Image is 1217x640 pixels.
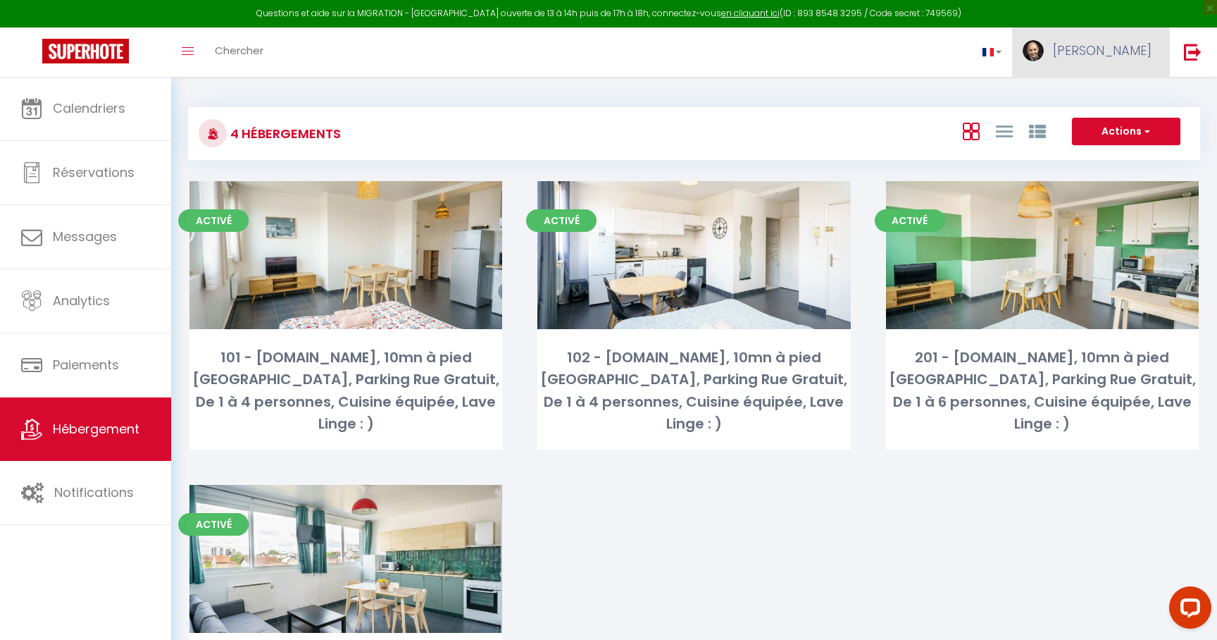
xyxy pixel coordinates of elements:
[1072,118,1180,146] button: Actions
[1053,42,1152,59] span: [PERSON_NAME]
[53,292,110,309] span: Analytics
[42,39,129,63] img: Super Booking
[53,228,117,245] span: Messages
[1158,581,1217,640] iframe: LiveChat chat widget
[215,43,263,58] span: Chercher
[204,27,274,77] a: Chercher
[227,118,341,149] h3: 4 Hébergements
[1029,119,1046,142] a: Vue par Groupe
[304,545,388,573] a: Editer
[53,420,139,438] span: Hébergement
[304,241,388,269] a: Editer
[996,119,1013,142] a: Vue en Liste
[189,347,502,436] div: 101 - [DOMAIN_NAME], 10mn à pied [GEOGRAPHIC_DATA], Parking Rue Gratuit, De 1 à 4 personnes, Cuis...
[53,164,135,181] span: Réservations
[53,99,125,117] span: Calendriers
[721,7,780,19] a: en cliquant ici
[1000,241,1085,269] a: Editer
[53,356,119,374] span: Paiements
[178,513,249,536] span: Activé
[886,347,1199,436] div: 201 - [DOMAIN_NAME], 10mn à pied [GEOGRAPHIC_DATA], Parking Rue Gratuit, De 1 à 6 personnes, Cuis...
[54,484,134,501] span: Notifications
[651,241,736,269] a: Editer
[1023,40,1044,61] img: ...
[1184,43,1202,61] img: logout
[526,209,597,232] span: Activé
[875,209,945,232] span: Activé
[1012,27,1169,77] a: ... [PERSON_NAME]
[537,347,850,436] div: 102 - [DOMAIN_NAME], 10mn à pied [GEOGRAPHIC_DATA], Parking Rue Gratuit, De 1 à 4 personnes, Cuis...
[178,209,249,232] span: Activé
[963,119,980,142] a: Vue en Box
